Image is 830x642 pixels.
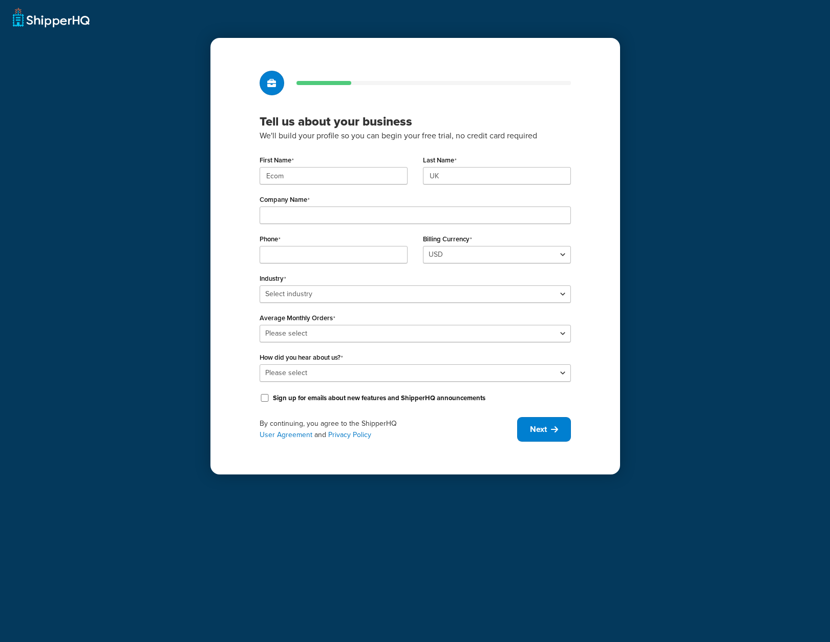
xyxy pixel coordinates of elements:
a: Privacy Policy [328,429,371,440]
label: Average Monthly Orders [260,314,335,322]
label: Company Name [260,196,310,204]
label: Billing Currency [423,235,472,243]
button: Next [517,417,571,442]
label: Last Name [423,156,457,164]
label: Sign up for emails about new features and ShipperHQ announcements [273,394,485,403]
a: User Agreement [260,429,312,440]
label: First Name [260,156,294,164]
label: Industry [260,275,286,283]
h3: Tell us about your business [260,114,571,129]
p: We'll build your profile so you can begin your free trial, no credit card required [260,129,571,142]
span: Next [530,424,547,435]
label: How did you hear about us? [260,354,343,362]
div: By continuing, you agree to the ShipperHQ and [260,418,517,441]
label: Phone [260,235,281,243]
